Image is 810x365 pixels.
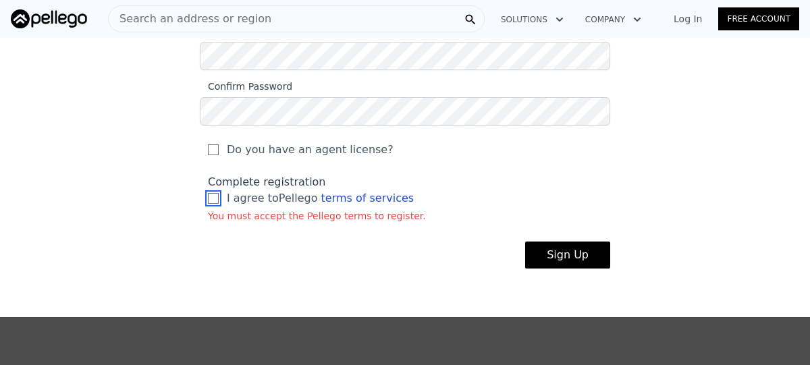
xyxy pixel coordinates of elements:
a: Log In [657,12,718,26]
img: Pellego [11,9,87,28]
input: Password [200,42,610,70]
span: Complete registration [208,175,326,188]
span: I agree to Pellego [227,190,414,206]
input: Do you have an agent license? [208,144,219,155]
span: Search an address or region [109,11,271,27]
a: Free Account [718,7,799,30]
div: You must accept the Pellego terms to register. [208,209,602,223]
span: Confirm Password [200,81,292,92]
button: Solutions [490,7,574,32]
button: Sign Up [525,242,610,269]
span: Do you have an agent license? [227,142,394,158]
a: terms of services [321,192,414,204]
button: Company [574,7,652,32]
input: Confirm Password [200,97,610,125]
input: I agree toPellego terms of services [208,193,219,204]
